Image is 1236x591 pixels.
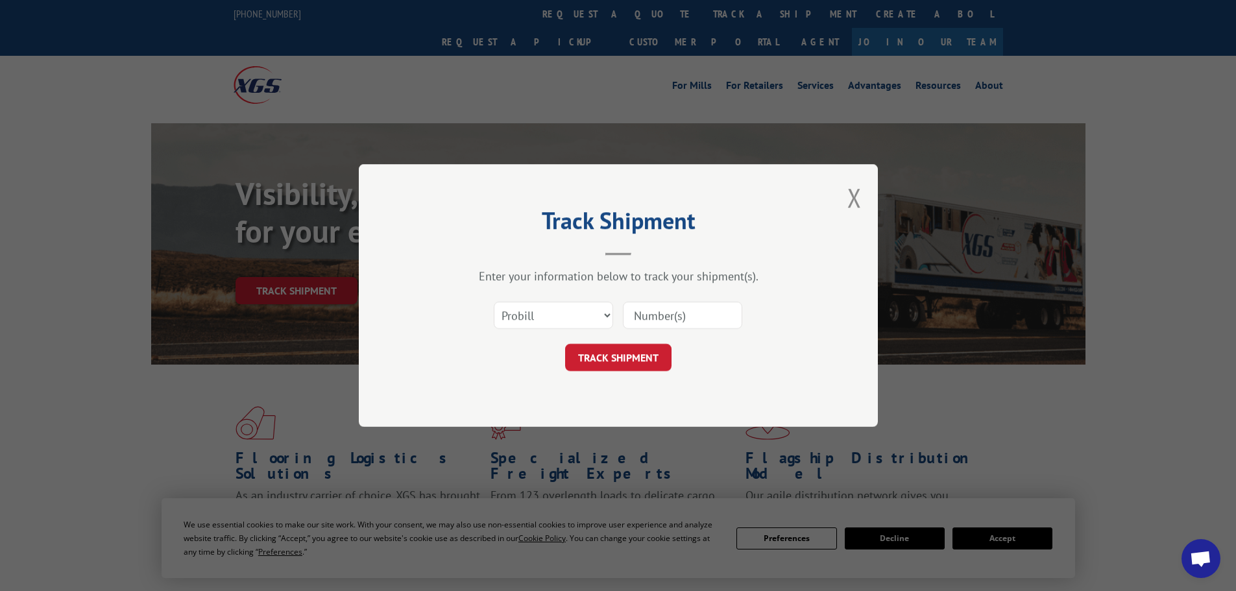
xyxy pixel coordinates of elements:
button: Close modal [847,180,862,215]
input: Number(s) [623,302,742,329]
h2: Track Shipment [424,211,813,236]
div: Enter your information below to track your shipment(s). [424,269,813,283]
div: Open chat [1181,539,1220,578]
button: TRACK SHIPMENT [565,344,672,371]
